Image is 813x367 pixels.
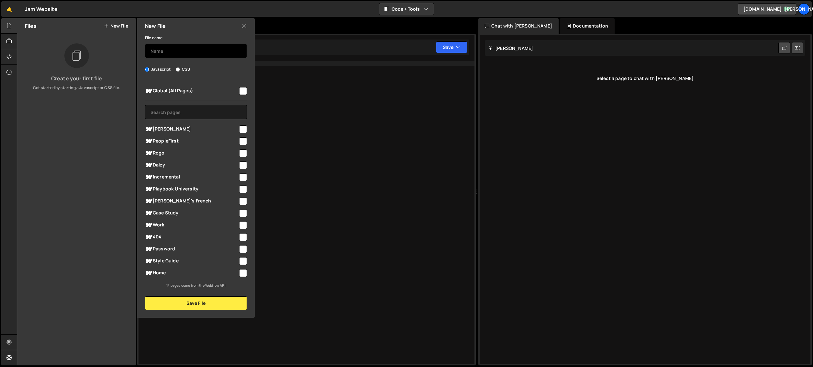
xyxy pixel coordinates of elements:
[22,85,131,91] p: Get started by starting a Javascript or CSS file.
[560,18,615,34] div: Documentation
[145,233,238,241] span: 404
[478,18,559,34] div: Chat with [PERSON_NAME]
[145,149,238,157] span: Rogo
[145,66,171,73] label: Javascript
[145,269,238,277] span: Home
[738,3,796,15] a: [DOMAIN_NAME]
[436,41,467,53] button: Save
[145,296,247,310] button: Save File
[145,67,149,72] input: Javascript
[379,3,434,15] button: Code + Tools
[145,173,238,181] span: Incremental
[145,125,238,133] span: [PERSON_NAME]
[145,245,238,253] span: Password
[145,137,238,145] span: PeopleFirst
[145,161,238,169] span: Daizy
[25,5,58,13] div: Jam Website
[145,221,238,229] span: Work
[145,44,247,58] input: Name
[176,66,190,73] label: CSS
[145,105,247,119] input: Search pages
[176,67,180,72] input: CSS
[166,283,225,288] small: 14 pages come from the Webflow API
[1,1,17,17] a: 🤙
[145,35,162,41] label: File name
[104,23,128,29] button: New File
[798,3,810,15] a: [PERSON_NAME]
[485,65,805,91] div: Select a page to chat with [PERSON_NAME]
[145,197,238,205] span: [PERSON_NAME]'s French
[145,22,166,29] h2: New File
[145,257,238,265] span: Style Guide
[145,209,238,217] span: Case Study
[145,185,238,193] span: Playbook University
[22,76,131,81] h3: Create your first file
[145,87,238,95] span: Global (All Pages)
[488,45,533,51] h2: [PERSON_NAME]
[25,22,37,29] h2: Files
